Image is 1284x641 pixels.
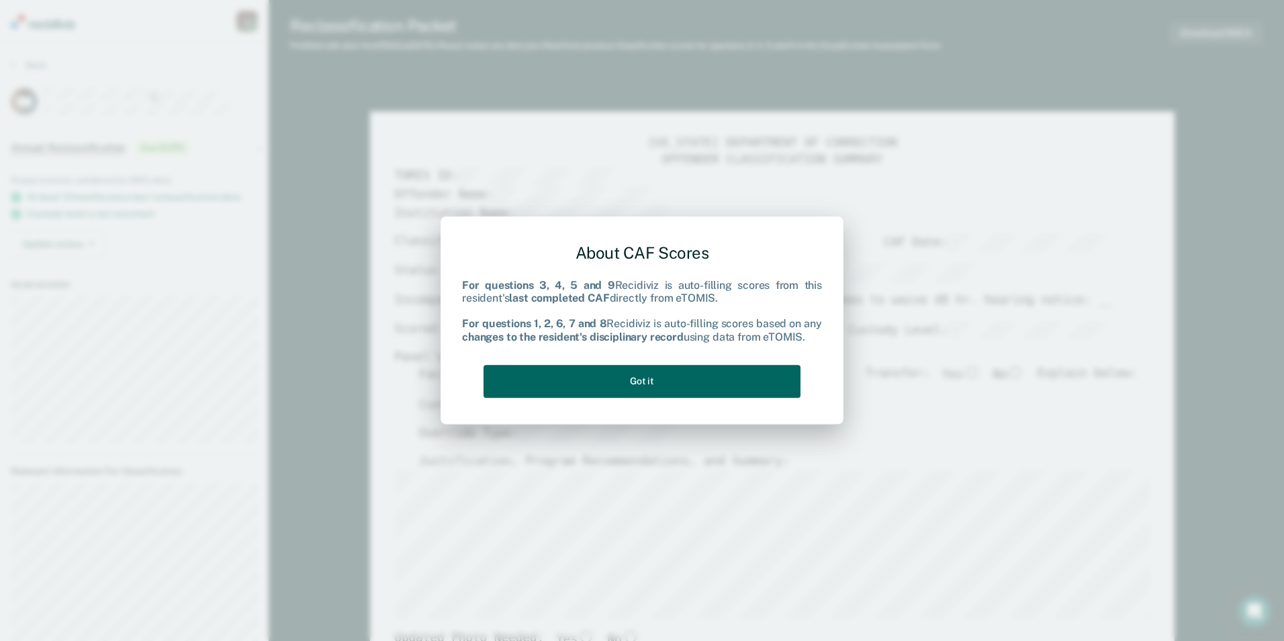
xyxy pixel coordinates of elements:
div: Recidiviz is auto-filling scores from this resident's directly from eTOMIS. Recidiviz is auto-fil... [462,279,822,343]
b: last completed CAF [509,292,609,304]
b: For questions 1, 2, 6, 7 and 8 [462,318,606,331]
b: changes to the resident's disciplinary record [462,331,684,343]
b: For questions 3, 4, 5 and 9 [462,279,615,292]
button: Got it [484,365,800,398]
div: About CAF Scores [462,232,822,273]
